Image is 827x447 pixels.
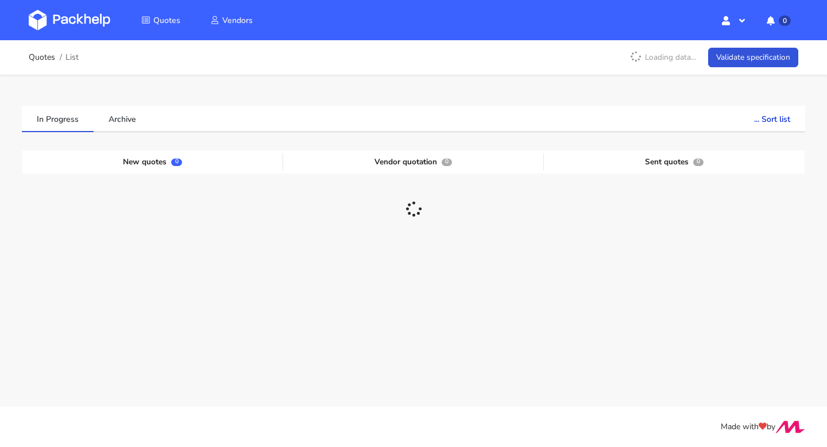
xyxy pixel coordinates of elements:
button: 0 [758,10,798,30]
a: Validate specification [708,48,798,68]
span: List [65,53,79,62]
a: Quotes [127,10,194,30]
a: Vendors [196,10,266,30]
span: 0 [693,159,704,166]
nav: breadcrumb [29,46,79,69]
button: ... Sort list [739,106,805,131]
div: Sent quotes [544,153,805,171]
div: New quotes [22,153,283,171]
span: 0 [779,16,791,26]
span: 0 [171,159,181,166]
div: Made with by [14,421,813,434]
img: Dashboard [29,10,110,30]
img: Move Closer [775,421,805,433]
a: In Progress [22,106,94,131]
span: Quotes [153,15,180,26]
a: Quotes [29,53,55,62]
span: Vendors [222,15,253,26]
span: 0 [442,159,452,166]
div: Vendor quotation [283,153,544,171]
p: Loading data... [624,48,702,67]
a: Archive [94,106,151,131]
